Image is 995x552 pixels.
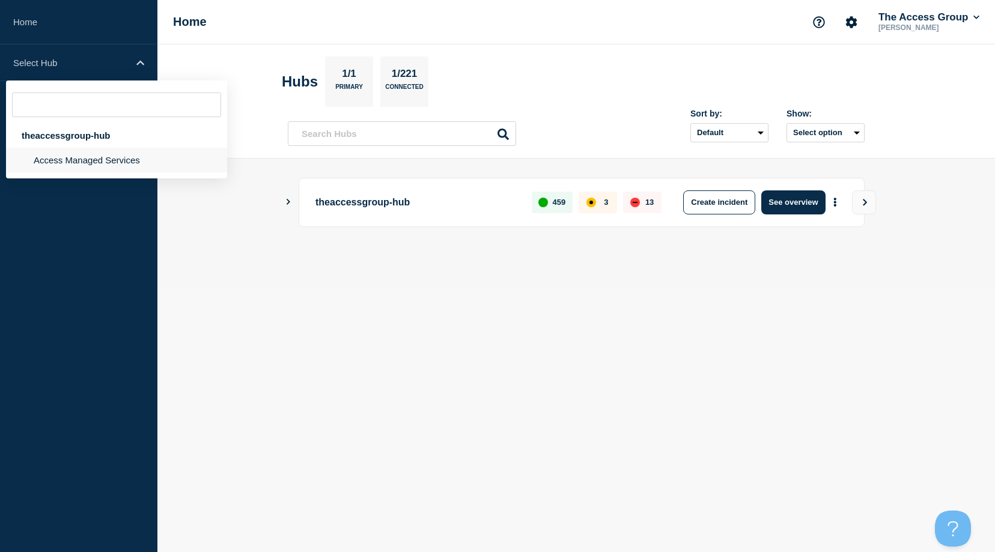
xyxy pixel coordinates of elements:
[690,109,768,118] div: Sort by:
[338,68,361,83] p: 1/1
[852,190,876,214] button: View
[876,23,982,32] p: [PERSON_NAME]
[806,10,832,35] button: Support
[935,511,971,547] iframe: Help Scout Beacon - Open
[690,123,768,142] select: Sort by
[173,15,207,29] h1: Home
[761,190,825,214] button: See overview
[288,121,516,146] input: Search Hubs
[315,190,518,214] p: theaccessgroup-hub
[839,10,864,35] button: Account settings
[6,148,227,172] li: Access Managed Services
[385,83,423,96] p: Connected
[645,198,654,207] p: 13
[13,58,129,68] p: Select Hub
[335,83,363,96] p: Primary
[787,109,865,118] div: Show:
[538,198,548,207] div: up
[604,198,608,207] p: 3
[282,73,318,90] h2: Hubs
[787,123,865,142] button: Select option
[586,198,596,207] div: affected
[285,198,291,207] button: Show Connected Hubs
[876,11,982,23] button: The Access Group
[683,190,755,214] button: Create incident
[553,198,566,207] p: 459
[630,198,640,207] div: down
[827,191,843,213] button: More actions
[387,68,422,83] p: 1/221
[6,123,227,148] div: theaccessgroup-hub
